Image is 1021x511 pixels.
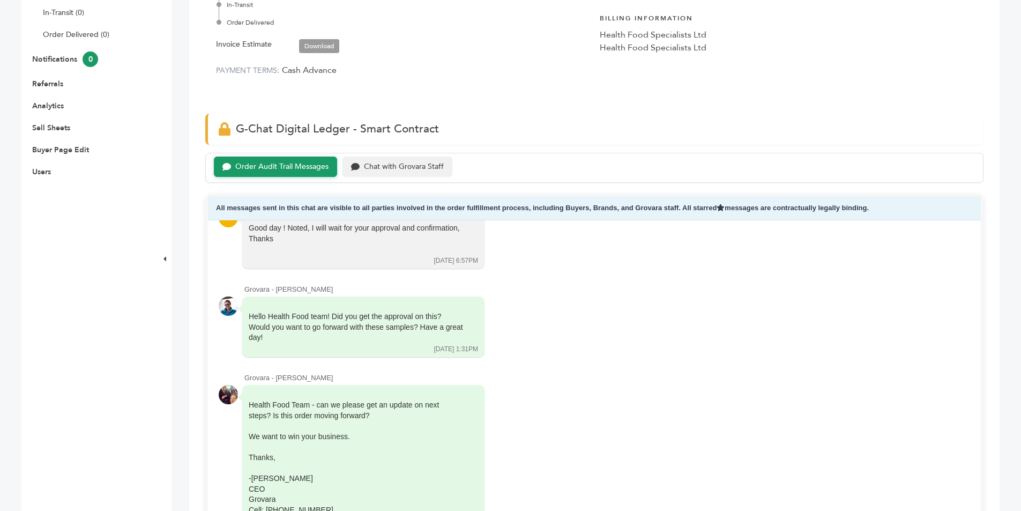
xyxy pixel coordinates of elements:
div: Hello Health Food team! Did you get the approval on this? Would you want to go forward with these... [249,312,463,343]
div: Grovara - [PERSON_NAME] [244,285,970,294]
div: [DATE] 6:57PM [434,256,478,265]
div: Order Delivered [219,18,589,27]
a: Analytics [32,101,64,111]
h4: Billing Information [600,6,973,28]
label: PAYMENT TERMS: [216,65,280,76]
div: We want to win your business. [249,432,463,442]
div: Health Food Specialists Ltd [600,28,973,41]
label: Invoice Estimate [216,38,272,51]
span: Cash Advance [282,64,337,76]
div: Grovara [249,494,463,505]
div: [DATE] 1:31PM [434,345,478,354]
span: G-Chat Digital Ledger - Smart Contract [236,121,439,137]
a: Referrals [32,79,63,89]
div: -[PERSON_NAME] [249,473,463,484]
span: 0 [83,51,98,67]
a: Download [299,39,339,53]
a: Order Delivered (0) [43,29,109,40]
div: Good day ! Noted, I will wait for your approval and confirmation, Thanks [249,223,463,255]
div: All messages sent in this chat are visible to all parties involved in the order fulfillment proce... [208,196,981,220]
a: Notifications0 [32,54,98,64]
div: Order Audit Trail Messages [235,162,329,172]
div: Grovara - [PERSON_NAME] [244,373,970,383]
a: Sell Sheets [32,123,70,133]
a: In-Transit (0) [43,8,84,18]
div: Chat with Grovara Staff [364,162,444,172]
a: Users [32,167,51,177]
div: Health Food Specialists Ltd [600,41,973,54]
div: CEO [249,484,463,495]
div: Thanks, [249,453,463,463]
a: Buyer Page Edit [32,145,89,155]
